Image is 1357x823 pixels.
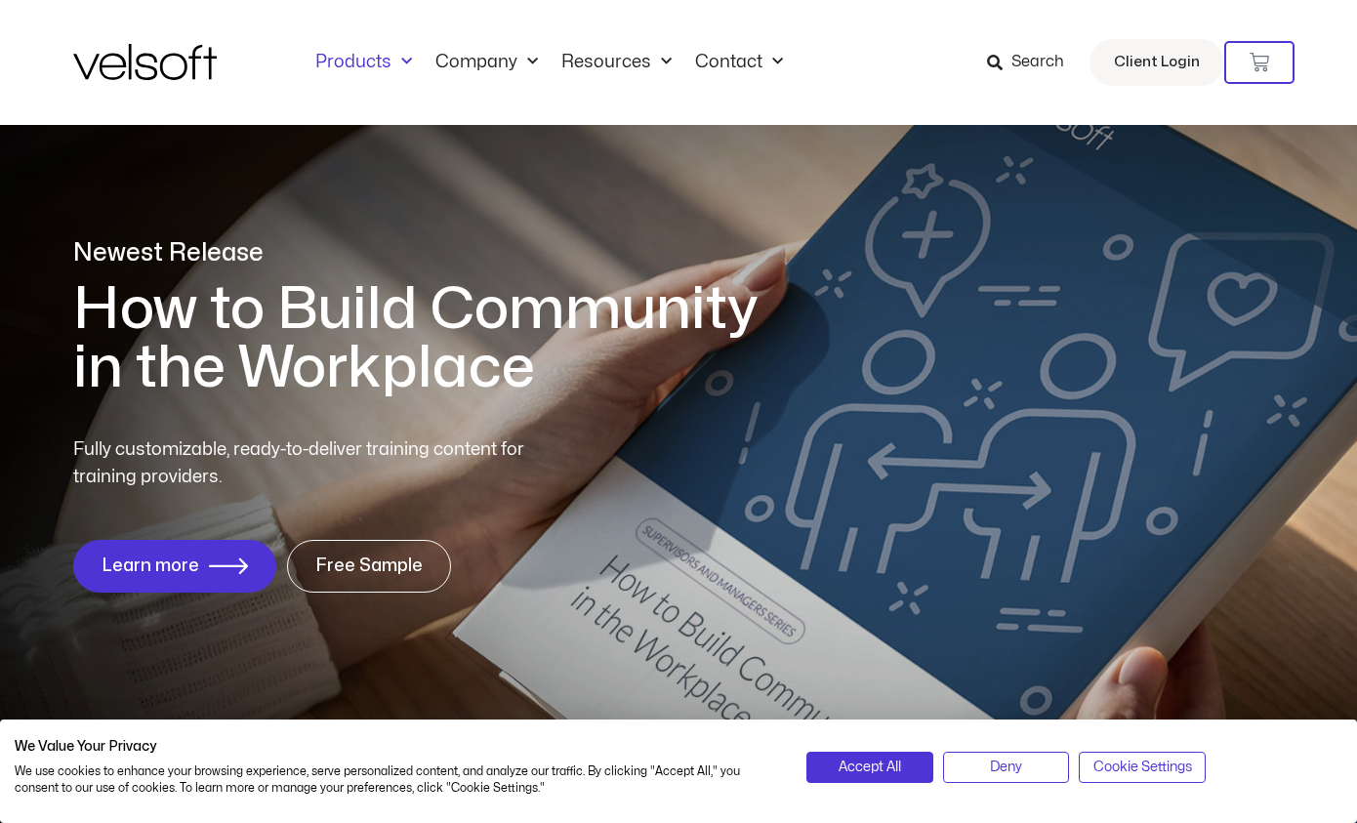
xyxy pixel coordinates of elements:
[839,757,901,778] span: Accept All
[304,52,795,73] nav: Menu
[73,436,559,491] p: Fully customizable, ready-to-deliver training content for training providers.
[1114,50,1200,75] span: Client Login
[1011,50,1064,75] span: Search
[424,52,550,73] a: CompanyMenu Toggle
[102,556,199,576] span: Learn more
[73,540,276,593] a: Learn more
[1090,39,1224,86] a: Client Login
[1093,757,1192,778] span: Cookie Settings
[550,52,683,73] a: ResourcesMenu Toggle
[943,752,1070,783] button: Deny all cookies
[73,44,217,80] img: Velsoft Training Materials
[987,46,1078,79] a: Search
[990,757,1022,778] span: Deny
[304,52,424,73] a: ProductsMenu Toggle
[73,280,786,397] h1: How to Build Community in the Workplace
[806,752,933,783] button: Accept all cookies
[15,763,777,797] p: We use cookies to enhance your browsing experience, serve personalized content, and analyze our t...
[315,556,423,576] span: Free Sample
[1079,752,1206,783] button: Adjust cookie preferences
[73,236,786,270] p: Newest Release
[683,52,795,73] a: ContactMenu Toggle
[15,738,777,756] h2: We Value Your Privacy
[287,540,451,593] a: Free Sample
